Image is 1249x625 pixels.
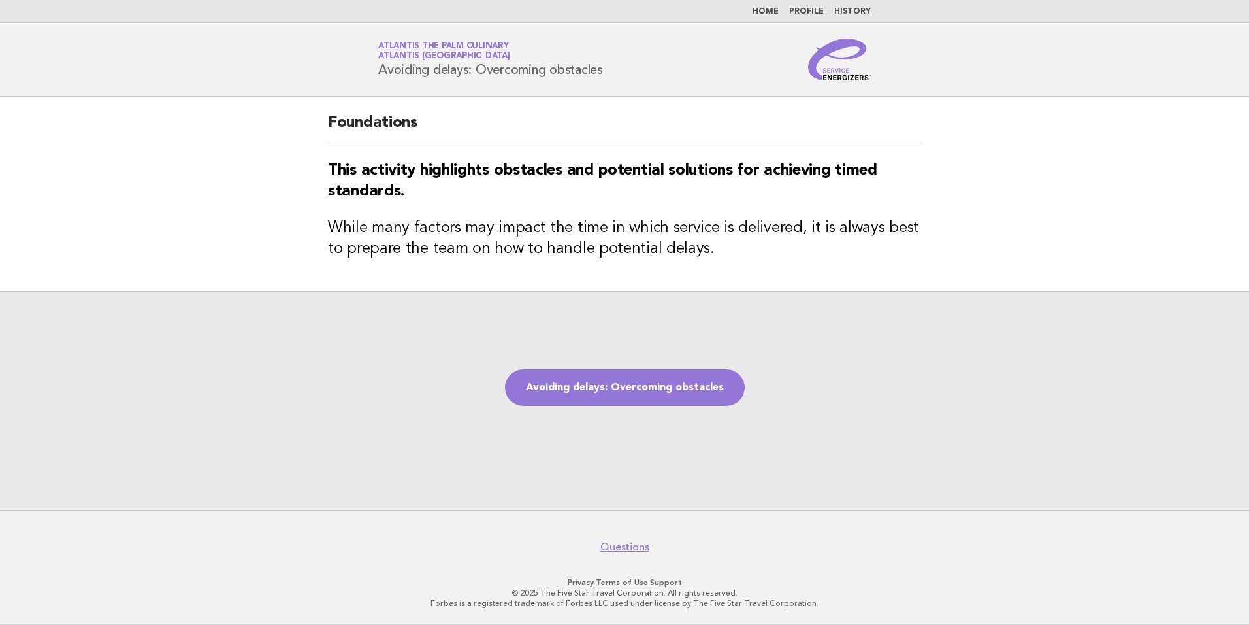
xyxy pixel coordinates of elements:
[650,578,682,587] a: Support
[596,578,648,587] a: Terms of Use
[378,52,510,61] span: Atlantis [GEOGRAPHIC_DATA]
[328,112,921,144] h2: Foundations
[600,541,649,554] a: Questions
[834,8,871,16] a: History
[808,39,871,80] img: Service Energizers
[568,578,594,587] a: Privacy
[378,42,510,60] a: Atlantis The Palm CulinaryAtlantis [GEOGRAPHIC_DATA]
[789,8,824,16] a: Profile
[328,163,877,199] strong: This activity highlights obstacles and potential solutions for achieving timed standards.
[328,218,921,260] h3: While many factors may impact the time in which service is delivered, it is always best to prepar...
[225,577,1024,588] p: · ·
[225,598,1024,609] p: Forbes is a registered trademark of Forbes LLC used under license by The Five Star Travel Corpora...
[505,369,745,406] a: Avoiding delays: Overcoming obstacles
[378,42,603,76] h1: Avoiding delays: Overcoming obstacles
[225,588,1024,598] p: © 2025 The Five Star Travel Corporation. All rights reserved.
[753,8,779,16] a: Home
